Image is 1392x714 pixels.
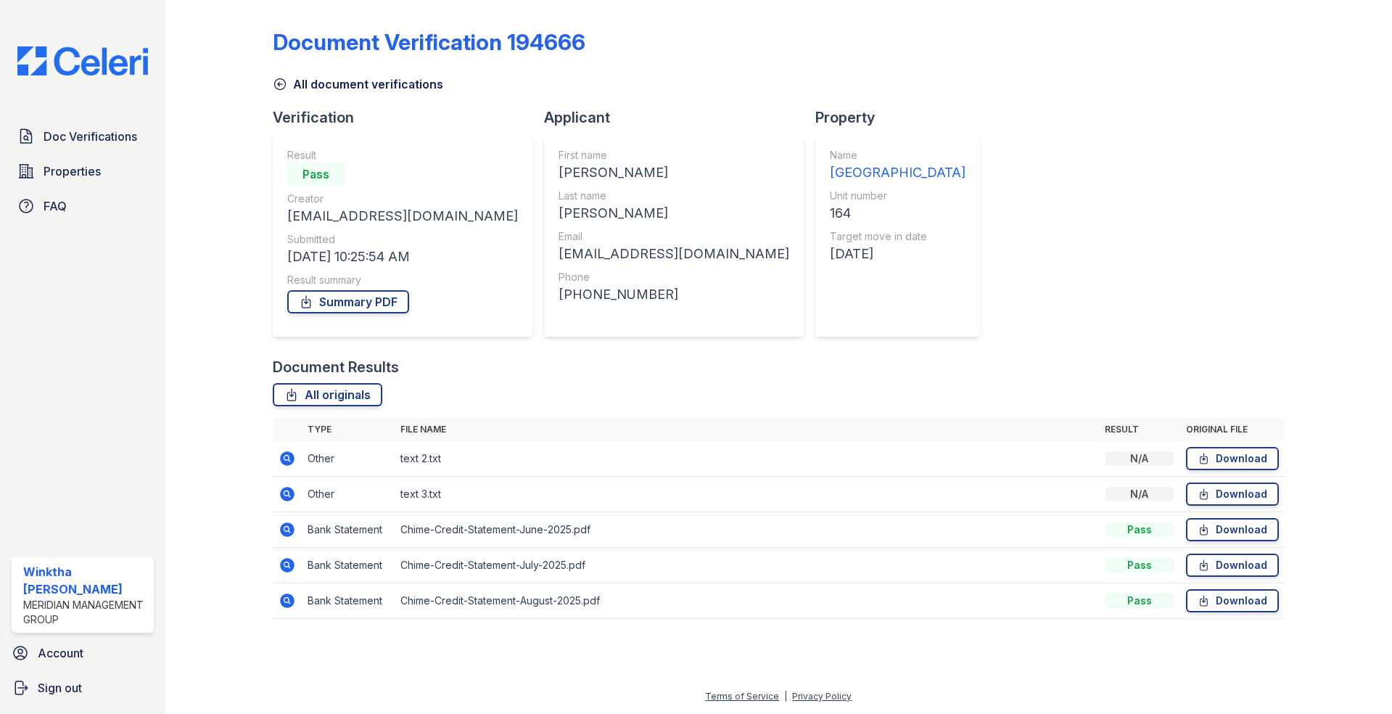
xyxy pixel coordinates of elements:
[1105,451,1174,466] div: N/A
[287,148,518,163] div: Result
[830,189,965,203] div: Unit number
[559,284,789,305] div: [PHONE_NUMBER]
[1186,589,1279,612] a: Download
[559,203,789,223] div: [PERSON_NAME]
[792,691,852,702] a: Privacy Policy
[38,644,83,662] span: Account
[1180,418,1285,441] th: Original file
[559,244,789,264] div: [EMAIL_ADDRESS][DOMAIN_NAME]
[395,477,1099,512] td: text 3.txt
[830,148,965,163] div: Name
[559,270,789,284] div: Phone
[830,148,965,183] a: Name [GEOGRAPHIC_DATA]
[287,206,518,226] div: [EMAIL_ADDRESS][DOMAIN_NAME]
[830,244,965,264] div: [DATE]
[1105,558,1174,573] div: Pass
[395,548,1099,583] td: Chime-Credit-Statement-July-2025.pdf
[302,548,395,583] td: Bank Statement
[287,290,409,313] a: Summary PDF
[44,163,101,180] span: Properties
[705,691,779,702] a: Terms of Service
[287,163,345,186] div: Pass
[1105,487,1174,501] div: N/A
[12,157,154,186] a: Properties
[559,148,789,163] div: First name
[23,598,148,627] div: Meridian Management Group
[1099,418,1180,441] th: Result
[1186,554,1279,577] a: Download
[1186,518,1279,541] a: Download
[287,247,518,267] div: [DATE] 10:25:54 AM
[302,418,395,441] th: Type
[830,163,965,183] div: [GEOGRAPHIC_DATA]
[23,563,148,598] div: Winktha [PERSON_NAME]
[544,107,815,128] div: Applicant
[815,107,992,128] div: Property
[302,512,395,548] td: Bank Statement
[302,441,395,477] td: Other
[559,189,789,203] div: Last name
[6,673,160,702] a: Sign out
[287,273,518,287] div: Result summary
[395,441,1099,477] td: text 2.txt
[1186,447,1279,470] a: Download
[302,583,395,619] td: Bank Statement
[1105,522,1174,537] div: Pass
[287,232,518,247] div: Submitted
[395,583,1099,619] td: Chime-Credit-Statement-August-2025.pdf
[44,128,137,145] span: Doc Verifications
[784,691,787,702] div: |
[830,229,965,244] div: Target move in date
[273,29,585,55] div: Document Verification 194666
[273,357,399,377] div: Document Results
[273,75,443,93] a: All document verifications
[830,203,965,223] div: 164
[44,197,67,215] span: FAQ
[559,229,789,244] div: Email
[38,679,82,697] span: Sign out
[395,418,1099,441] th: File name
[273,107,544,128] div: Verification
[395,512,1099,548] td: Chime-Credit-Statement-June-2025.pdf
[273,383,382,406] a: All originals
[6,46,160,75] img: CE_Logo_Blue-a8612792a0a2168367f1c8372b55b34899dd931a85d93a1a3d3e32e68fde9ad4.png
[287,192,518,206] div: Creator
[12,122,154,151] a: Doc Verifications
[1105,594,1174,608] div: Pass
[6,639,160,668] a: Account
[302,477,395,512] td: Other
[1186,483,1279,506] a: Download
[12,192,154,221] a: FAQ
[559,163,789,183] div: [PERSON_NAME]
